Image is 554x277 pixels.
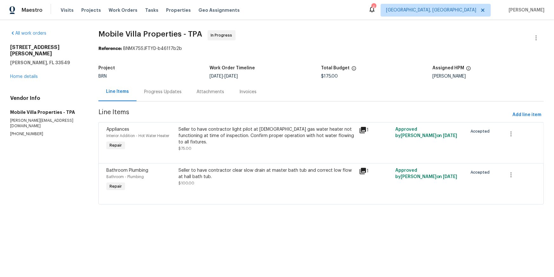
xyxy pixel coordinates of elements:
[471,169,492,176] span: Accepted
[178,126,355,145] div: Seller to have contractor light pilot at [DEMOGRAPHIC_DATA] gas water heater not functioning at t...
[10,109,83,115] h5: Mobile Villa Properties - TPA
[178,167,355,180] div: Seller to have contractor clear slow drain at master bath tub and correct low flow at hall bath tub.
[225,74,238,79] span: [DATE]
[107,142,124,149] span: Repair
[61,7,74,13] span: Visits
[210,66,255,70] h5: Work Order Timeline
[197,89,224,95] div: Attachments
[109,7,137,13] span: Work Orders
[432,74,544,79] div: [PERSON_NAME]
[98,46,122,51] b: Reference:
[22,7,43,13] span: Maestro
[210,74,238,79] span: -
[106,134,169,138] span: Interior Addition - Hot Water Heater
[395,168,457,179] span: Approved by [PERSON_NAME] on
[106,127,129,132] span: Appliances
[198,7,240,13] span: Geo Assignments
[443,175,457,179] span: [DATE]
[510,109,544,121] button: Add line item
[98,74,107,79] span: BRN
[106,175,144,179] span: Bathroom - Plumbing
[81,7,101,13] span: Projects
[211,32,235,38] span: In Progress
[395,127,457,138] span: Approved by [PERSON_NAME] on
[166,7,191,13] span: Properties
[178,147,191,150] span: $75.00
[10,31,46,36] a: All work orders
[10,131,83,137] p: [PHONE_NUMBER]
[351,66,357,74] span: The total cost of line items that have been proposed by Opendoor. This sum includes line items th...
[321,66,350,70] h5: Total Budget
[240,89,257,95] div: Invoices
[145,8,158,12] span: Tasks
[321,74,338,79] span: $175.00
[107,183,124,190] span: Repair
[10,44,83,57] h2: [STREET_ADDRESS][PERSON_NAME]
[10,118,83,129] p: [PERSON_NAME][EMAIL_ADDRESS][DOMAIN_NAME]
[386,7,476,13] span: [GEOGRAPHIC_DATA], [GEOGRAPHIC_DATA]
[98,109,510,121] span: Line Items
[506,7,544,13] span: [PERSON_NAME]
[210,74,223,79] span: [DATE]
[178,181,194,185] span: $100.00
[359,126,391,134] div: 1
[106,88,129,95] div: Line Items
[371,4,376,10] div: 4
[466,66,471,74] span: The hpm assigned to this work order.
[10,74,38,79] a: Home details
[98,30,203,38] span: Mobile Villa Properties - TPA
[10,95,83,101] h4: Vendor Info
[98,66,115,70] h5: Project
[10,59,83,66] h5: [PERSON_NAME], FL 33549
[443,134,457,138] span: [DATE]
[359,167,391,175] div: 1
[512,111,541,119] span: Add line item
[106,168,148,173] span: Bathroom Plumbing
[144,89,182,95] div: Progress Updates
[471,128,492,135] span: Accepted
[98,45,544,52] div: BNMX75SJFTYD-b46117b2b
[432,66,464,70] h5: Assigned HPM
